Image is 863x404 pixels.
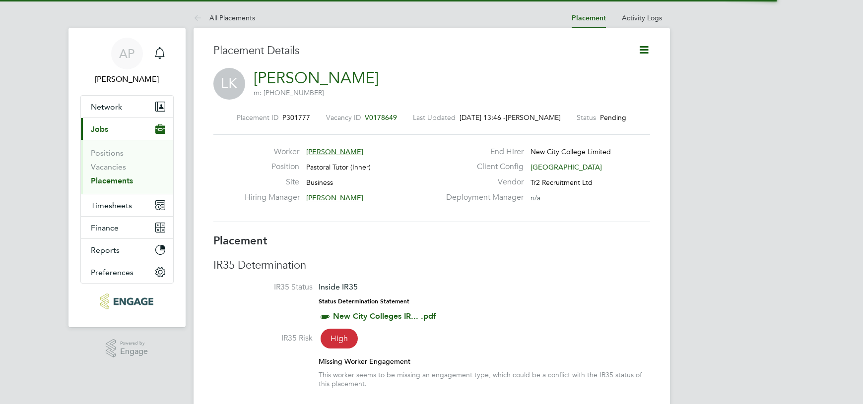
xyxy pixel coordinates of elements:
[282,113,310,122] span: P301777
[622,13,662,22] a: Activity Logs
[91,124,108,134] span: Jobs
[213,234,267,247] b: Placement
[81,239,173,261] button: Reports
[460,113,506,122] span: [DATE] 13:46 -
[306,163,371,172] span: Pastoral Tutor (Inner)
[91,245,120,255] span: Reports
[213,282,313,292] label: IR35 Status
[254,68,379,88] a: [PERSON_NAME]
[326,113,361,122] label: Vacancy ID
[91,223,119,232] span: Finance
[237,113,278,122] label: Placement ID
[245,147,299,157] label: Worker
[213,68,245,100] span: LK
[319,298,409,305] strong: Status Determination Statement
[91,148,124,158] a: Positions
[213,44,623,58] h3: Placement Details
[577,113,596,122] label: Status
[91,268,133,277] span: Preferences
[245,162,299,172] label: Position
[531,147,611,156] span: New City College Limited
[440,162,524,172] label: Client Config
[440,147,524,157] label: End Hirer
[81,96,173,117] button: Network
[306,193,363,202] span: [PERSON_NAME]
[91,162,126,172] a: Vacancies
[80,73,174,85] span: Amber Pollard
[531,178,593,187] span: Tr2 Recruitment Ltd
[531,193,540,202] span: n/a
[306,178,333,187] span: Business
[440,177,524,187] label: Vendor
[600,113,626,122] span: Pending
[321,329,358,348] span: High
[68,28,186,327] nav: Main navigation
[306,147,363,156] span: [PERSON_NAME]
[119,47,134,60] span: AP
[106,339,148,358] a: Powered byEngage
[80,293,174,309] a: Go to home page
[91,176,133,185] a: Placements
[91,102,122,112] span: Network
[365,113,397,122] span: V0178649
[120,347,148,356] span: Engage
[506,113,561,122] span: [PERSON_NAME]
[245,192,299,203] label: Hiring Manager
[245,177,299,187] label: Site
[319,282,358,291] span: Inside IR35
[81,217,173,238] button: Finance
[319,370,650,388] div: This worker seems to be missing an engagement type, which could be a conflict with the IR35 statu...
[319,357,650,366] div: Missing Worker Engagement
[572,14,606,22] a: Placement
[213,333,313,344] label: IR35 Risk
[80,38,174,85] a: AP[PERSON_NAME]
[91,201,132,210] span: Timesheets
[81,261,173,283] button: Preferences
[100,293,153,309] img: tr2rec-logo-retina.png
[81,118,173,140] button: Jobs
[120,339,148,347] span: Powered by
[531,163,602,172] span: [GEOGRAPHIC_DATA]
[194,13,255,22] a: All Placements
[81,140,173,194] div: Jobs
[413,113,456,122] label: Last Updated
[333,311,436,321] a: New City Colleges IR... .pdf
[440,192,524,203] label: Deployment Manager
[254,88,324,97] span: m: [PHONE_NUMBER]
[81,194,173,216] button: Timesheets
[213,258,650,273] h3: IR35 Determination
